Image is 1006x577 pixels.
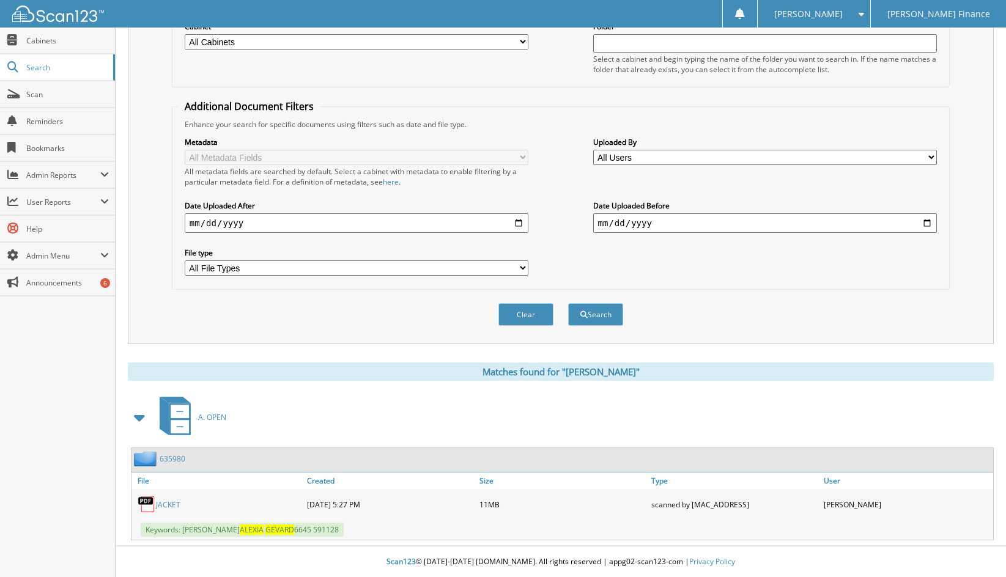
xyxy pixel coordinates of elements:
[887,10,990,18] span: [PERSON_NAME] Finance
[689,556,735,567] a: Privacy Policy
[593,137,938,147] label: Uploaded By
[648,472,821,489] a: Type
[179,119,943,130] div: Enhance your search for specific documents using filters such as date and file type.
[26,62,107,73] span: Search
[476,472,649,489] a: Size
[134,451,160,466] img: folder2.png
[156,499,180,510] a: JACKET
[198,412,226,422] span: A. OPEN
[26,197,100,207] span: User Reports
[265,524,294,535] span: GEVARD
[593,54,938,75] div: Select a cabinet and begin typing the name of the folder you want to search in. If the name match...
[131,472,304,489] a: File
[386,556,416,567] span: Scan123
[128,362,994,381] div: Matches found for "[PERSON_NAME]"
[498,303,553,326] button: Clear
[26,170,100,180] span: Admin Reports
[185,166,529,187] div: All metadata fields are searched by default. Select a cabinet with metadata to enable filtering b...
[476,492,649,516] div: 11MB
[26,224,109,234] span: Help
[774,10,843,18] span: [PERSON_NAME]
[26,251,100,261] span: Admin Menu
[12,6,104,22] img: scan123-logo-white.svg
[304,492,476,516] div: [DATE] 5:27 PM
[152,393,226,441] a: A. OPEN
[26,143,109,153] span: Bookmarks
[26,89,109,100] span: Scan
[185,137,529,147] label: Metadata
[568,303,623,326] button: Search
[160,454,185,464] a: 635980
[138,495,156,513] img: PDF.png
[185,200,529,211] label: Date Uploaded After
[821,472,993,489] a: User
[179,100,320,113] legend: Additional Document Filters
[240,524,264,535] span: ALEXIA
[26,116,109,127] span: Reminders
[141,523,344,537] span: Keywords: [PERSON_NAME] 6645 591128
[593,200,938,211] label: Date Uploaded Before
[383,177,399,187] a: here
[821,492,993,516] div: [PERSON_NAME]
[593,213,938,233] input: end
[116,547,1006,577] div: © [DATE]-[DATE] [DOMAIN_NAME]. All rights reserved | appg02-scan123-com |
[304,472,476,489] a: Created
[100,278,110,288] div: 6
[185,248,529,258] label: File type
[185,213,529,233] input: start
[26,277,109,288] span: Announcements
[648,492,821,516] div: scanned by [MAC_ADDRESS]
[26,35,109,46] span: Cabinets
